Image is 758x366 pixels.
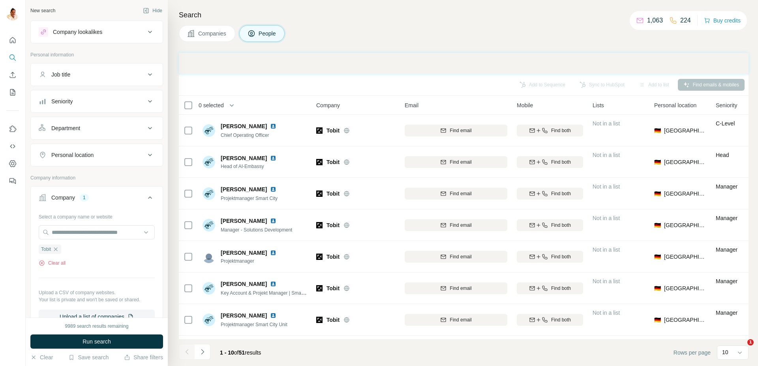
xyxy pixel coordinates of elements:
div: Seniority [51,97,73,105]
span: Find both [551,222,571,229]
span: [PERSON_NAME] [221,249,267,257]
span: Email [405,101,418,109]
span: Head of AI-Embassy [221,163,280,170]
button: Clear all [39,260,66,267]
span: 0 selected [199,101,224,109]
span: Tobit [326,221,340,229]
span: Find both [551,127,571,134]
button: Use Surfe API [6,139,19,153]
iframe: Banner [179,53,749,74]
div: Select a company name or website [39,210,155,220]
button: Company lookalikes [31,22,163,41]
img: Avatar [203,282,215,295]
span: Find both [551,285,571,292]
button: Personal location [31,146,163,164]
span: [GEOGRAPHIC_DATA] [664,158,706,166]
span: Lists [593,101,604,109]
span: [PERSON_NAME] [221,154,267,162]
span: 1 [747,339,754,345]
p: Company information [30,174,163,181]
button: Run search [30,334,163,349]
span: Not in a list [593,246,620,253]
span: Mobile [517,101,533,109]
div: 1 [80,194,89,201]
p: 224 [680,16,691,25]
button: Navigate to next page [195,344,210,360]
span: results [220,349,261,356]
iframe: Intercom live chat [731,339,750,358]
span: 🇩🇪 [654,127,661,134]
span: Tobit [326,253,340,261]
button: Department [31,119,163,138]
span: Find email [450,127,471,134]
span: Projektmanager Smart City [221,196,278,201]
span: Not in a list [593,310,620,316]
span: Manager [716,215,737,221]
span: Seniority [716,101,737,109]
span: Not in a list [593,152,620,158]
span: [GEOGRAPHIC_DATA] [664,221,706,229]
span: Tobit [41,246,51,253]
span: Tobit [326,158,340,166]
img: Logo of Tobit [316,190,323,197]
span: Find both [551,253,571,260]
button: Find both [517,314,583,326]
button: Find email [405,251,507,263]
img: Avatar [203,219,215,232]
p: 10 [722,348,728,356]
span: C-Level [716,120,735,127]
img: Logo of Tobit [316,254,323,260]
span: Find email [450,222,471,229]
span: 🇩🇪 [654,284,661,292]
span: [PERSON_NAME] [221,122,267,130]
span: Find email [450,159,471,166]
button: Job title [31,65,163,84]
span: Not in a list [593,120,620,127]
button: Save search [68,353,109,361]
span: Not in a list [593,215,620,221]
img: Avatar [203,250,215,263]
span: Not in a list [593,183,620,190]
button: Clear [30,353,53,361]
button: Search [6,50,19,65]
span: Tobit [326,127,340,134]
button: Hide [137,5,168,17]
img: LinkedIn logo [270,250,276,256]
span: 1 - 10 [220,349,234,356]
span: Tobit [326,316,340,324]
p: 1,063 [647,16,663,25]
span: of [234,349,239,356]
button: Find email [405,314,507,326]
span: Manager [716,183,737,190]
span: [GEOGRAPHIC_DATA] [664,127,706,134]
img: Logo of Tobit [316,317,323,323]
span: Projektmanager [221,258,280,265]
div: 9989 search results remaining [65,323,129,330]
img: Avatar [203,156,215,168]
span: Chief Operating Officer [221,133,269,138]
button: Find email [405,219,507,231]
span: Find email [450,285,471,292]
img: Logo of Tobit [316,222,323,228]
div: Job title [51,71,70,78]
span: Not in a list [593,278,620,284]
img: LinkedIn logo [270,186,276,192]
span: 🇩🇪 [654,221,661,229]
img: LinkedIn logo [270,218,276,224]
button: Dashboard [6,157,19,171]
span: Run search [83,338,111,345]
button: Buy credits [704,15,741,26]
span: Find both [551,316,571,323]
button: Find email [405,156,507,168]
span: [GEOGRAPHIC_DATA] [664,190,706,198]
span: [PERSON_NAME] [221,217,267,225]
span: Projektmanager Smart City Unit [221,322,287,327]
span: Find both [551,190,571,197]
div: Personal location [51,151,94,159]
button: Find email [405,188,507,200]
img: Avatar [203,187,215,200]
img: LinkedIn logo [270,312,276,319]
span: 🇩🇪 [654,316,661,324]
div: Company lookalikes [53,28,102,36]
button: Use Surfe on LinkedIn [6,122,19,136]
